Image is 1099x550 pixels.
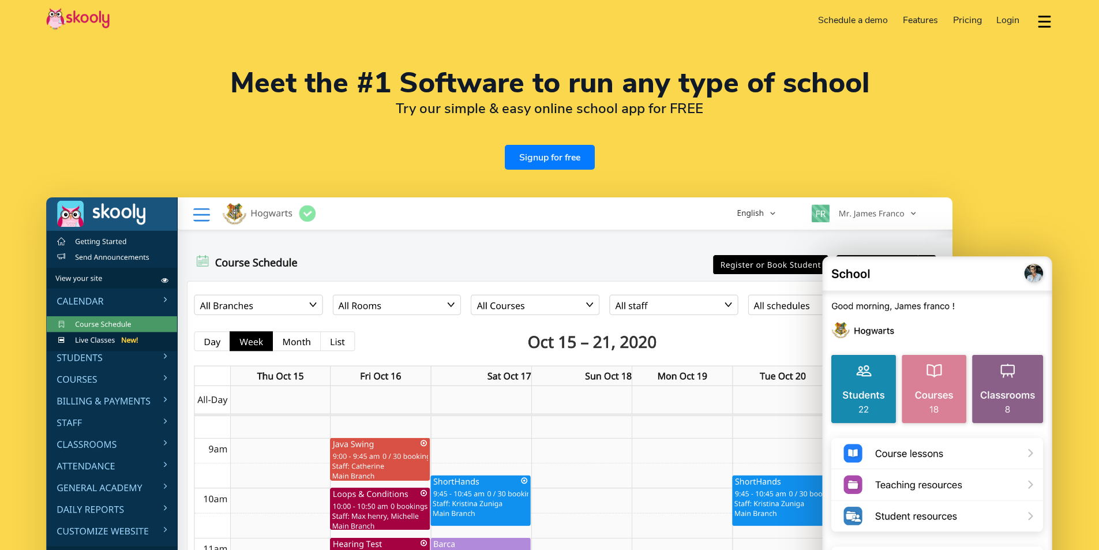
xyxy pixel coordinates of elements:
span: Pricing [953,14,982,27]
h1: Meet the #1 Software to run any type of school [46,69,1053,97]
h2: Try our simple & easy online school app for FREE [46,100,1053,117]
a: Signup for free [505,145,595,170]
a: Features [895,11,946,29]
a: Schedule a demo [811,11,896,29]
img: Skooly [46,8,110,30]
a: Login [989,11,1027,29]
button: dropdown menu [1036,8,1053,35]
span: Login [996,14,1019,27]
a: Pricing [946,11,989,29]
